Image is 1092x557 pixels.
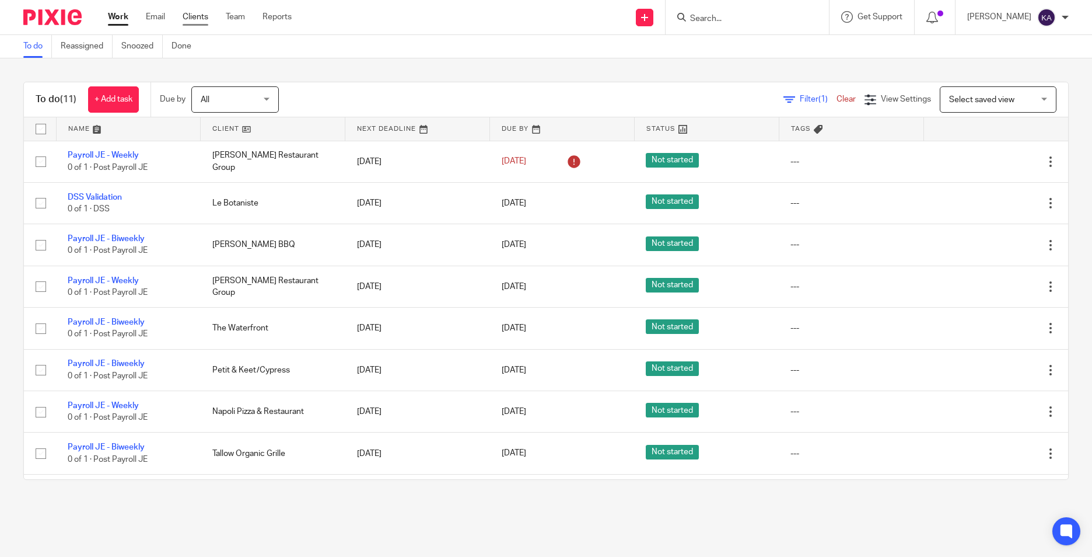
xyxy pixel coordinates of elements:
[68,360,145,368] a: Payroll JE - Biweekly
[790,322,912,334] div: ---
[201,474,345,516] td: Cypress Social
[791,126,811,132] span: Tags
[345,433,490,474] td: [DATE]
[36,93,76,106] h1: To do
[790,406,912,417] div: ---
[68,402,139,410] a: Payroll JE - Weekly
[68,205,110,213] span: 0 of 1 · DSS
[949,96,1014,104] span: Select saved view
[790,281,912,293] div: ---
[68,318,145,326] a: Payroll JE - Biweekly
[226,11,245,23] a: Team
[502,408,526,416] span: [DATE]
[201,349,345,391] td: Petit & Keet/Cypress
[201,391,345,433] td: Napoli Pizza & Restaurant
[201,266,345,307] td: [PERSON_NAME] Restaurant Group
[646,445,699,459] span: Not started
[790,156,912,168] div: ---
[68,443,145,451] a: Payroll JE - Biweekly
[790,448,912,459] div: ---
[68,372,148,380] span: 0 of 1 · Post Payroll JE
[68,235,145,243] a: Payroll JE - Biweekly
[502,241,526,249] span: [DATE]
[121,35,163,58] a: Snoozed
[502,324,526,332] span: [DATE]
[23,35,52,58] a: To do
[646,194,699,209] span: Not started
[68,247,148,255] span: 0 of 1 · Post Payroll JE
[68,151,139,159] a: Payroll JE - Weekly
[345,141,490,182] td: [DATE]
[201,224,345,266] td: [PERSON_NAME] BBQ
[345,308,490,349] td: [DATE]
[201,308,345,349] td: The Waterfront
[790,239,912,250] div: ---
[160,93,185,105] p: Due by
[881,95,931,103] span: View Settings
[171,35,200,58] a: Done
[502,366,526,374] span: [DATE]
[646,278,699,293] span: Not started
[146,11,165,23] a: Email
[345,349,490,391] td: [DATE]
[61,35,113,58] a: Reassigned
[345,224,490,266] td: [DATE]
[345,266,490,307] td: [DATE]
[646,403,699,417] span: Not started
[68,413,148,422] span: 0 of 1 · Post Payroll JE
[262,11,292,23] a: Reports
[646,319,699,334] span: Not started
[201,182,345,224] td: Le Botaniste
[345,182,490,224] td: [DATE]
[502,283,526,291] span: [DATE]
[108,11,128,23] a: Work
[183,11,208,23] a: Clients
[68,193,122,201] a: DSS Validation
[502,158,526,166] span: [DATE]
[800,95,836,103] span: Filter
[201,433,345,474] td: Tallow Organic Grille
[201,96,209,104] span: All
[68,163,148,172] span: 0 of 1 · Post Payroll JE
[790,197,912,209] div: ---
[23,9,82,25] img: Pixie
[790,364,912,376] div: ---
[68,455,148,464] span: 0 of 1 · Post Payroll JE
[646,153,699,168] span: Not started
[345,391,490,433] td: [DATE]
[68,288,148,297] span: 0 of 1 · Post Payroll JE
[646,236,699,251] span: Not started
[646,361,699,376] span: Not started
[345,474,490,516] td: [DATE]
[967,11,1031,23] p: [PERSON_NAME]
[201,141,345,182] td: [PERSON_NAME] Restaurant Group
[502,199,526,207] span: [DATE]
[68,277,139,285] a: Payroll JE - Weekly
[88,86,139,113] a: + Add task
[857,13,902,21] span: Get Support
[689,14,794,25] input: Search
[60,95,76,104] span: (11)
[502,450,526,458] span: [DATE]
[818,95,828,103] span: (1)
[836,95,856,103] a: Clear
[1037,8,1056,27] img: svg%3E
[68,330,148,339] span: 0 of 1 · Post Payroll JE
